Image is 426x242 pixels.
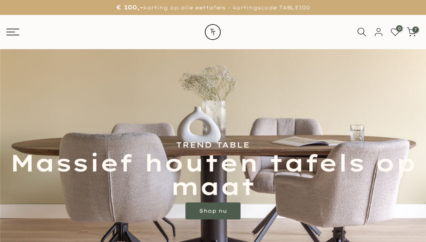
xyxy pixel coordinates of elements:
[396,25,402,32] span: 0
[198,15,228,49] img: trend-table
[391,27,400,37] a: 0
[412,27,419,33] span: 7
[407,27,416,37] a: 7
[116,3,143,11] strong: € 100,-
[185,203,241,220] a: Shop nu
[11,2,415,13] p: korting op alle eettafels - kortingscode TABLE100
